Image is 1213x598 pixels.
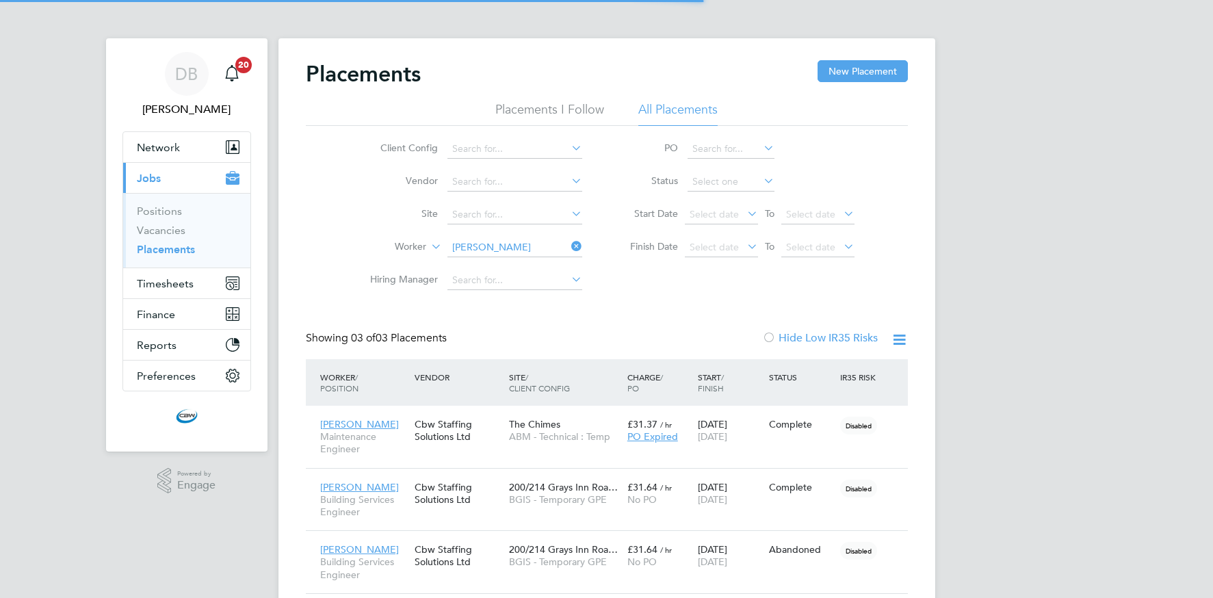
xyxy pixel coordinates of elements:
[122,52,251,118] a: DB[PERSON_NAME]
[638,101,718,126] li: All Placements
[447,172,582,192] input: Search for...
[137,369,196,382] span: Preferences
[137,339,177,352] span: Reports
[137,224,185,237] a: Vacancies
[694,365,766,400] div: Start
[218,52,246,96] a: 20
[690,208,739,220] span: Select date
[627,493,657,506] span: No PO
[694,474,766,512] div: [DATE]
[411,536,506,575] div: Cbw Staffing Solutions Ltd
[320,430,408,455] span: Maintenance Engineer
[122,405,251,427] a: Go to home page
[123,330,250,360] button: Reports
[698,493,727,506] span: [DATE]
[447,271,582,290] input: Search for...
[627,481,657,493] span: £31.64
[235,57,252,73] span: 20
[627,543,657,556] span: £31.64
[317,536,908,547] a: [PERSON_NAME]Building Services EngineerCbw Staffing Solutions Ltd200/214 Grays Inn Roa…BGIS - Tem...
[837,365,884,389] div: IR35 Risk
[447,205,582,224] input: Search for...
[447,140,582,159] input: Search for...
[769,418,833,430] div: Complete
[447,238,582,257] input: Search for...
[123,132,250,162] button: Network
[694,411,766,450] div: [DATE]
[122,101,251,118] span: Daniel Barber
[660,545,672,555] span: / hr
[123,361,250,391] button: Preferences
[137,172,161,185] span: Jobs
[509,430,621,443] span: ABM - Technical : Temp
[627,372,663,393] span: / PO
[688,140,774,159] input: Search for...
[106,38,268,452] nav: Main navigation
[320,481,399,493] span: [PERSON_NAME]
[359,273,438,285] label: Hiring Manager
[616,142,678,154] label: PO
[320,543,399,556] span: [PERSON_NAME]
[627,430,678,443] span: PO Expired
[616,207,678,220] label: Start Date
[509,556,621,568] span: BGIS - Temporary GPE
[840,542,877,560] span: Disabled
[348,240,426,254] label: Worker
[411,474,506,512] div: Cbw Staffing Solutions Ltd
[306,331,449,346] div: Showing
[320,556,408,580] span: Building Services Engineer
[694,536,766,575] div: [DATE]
[175,65,198,83] span: DB
[627,418,657,430] span: £31.37
[688,172,774,192] input: Select one
[761,237,779,255] span: To
[616,240,678,252] label: Finish Date
[411,411,506,450] div: Cbw Staffing Solutions Ltd
[840,417,877,434] span: Disabled
[698,372,724,393] span: / Finish
[698,430,727,443] span: [DATE]
[627,556,657,568] span: No PO
[690,241,739,253] span: Select date
[157,468,216,494] a: Powered byEngage
[359,174,438,187] label: Vendor
[509,481,618,493] span: 200/214 Grays Inn Roa…
[766,365,837,389] div: Status
[840,480,877,497] span: Disabled
[660,419,672,430] span: / hr
[411,365,506,389] div: Vendor
[509,493,621,506] span: BGIS - Temporary GPE
[351,331,376,345] span: 03 of
[137,308,175,321] span: Finance
[317,411,908,422] a: [PERSON_NAME]Maintenance EngineerCbw Staffing Solutions LtdThe ChimesABM - Technical : Temp£31.37...
[769,481,833,493] div: Complete
[509,543,618,556] span: 200/214 Grays Inn Roa…
[317,473,908,485] a: [PERSON_NAME]Building Services EngineerCbw Staffing Solutions Ltd200/214 Grays Inn Roa…BGIS - Tem...
[509,418,560,430] span: The Chimes
[317,365,411,400] div: Worker
[137,277,194,290] span: Timesheets
[137,243,195,256] a: Placements
[616,174,678,187] label: Status
[786,208,835,220] span: Select date
[123,268,250,298] button: Timesheets
[320,418,399,430] span: [PERSON_NAME]
[351,331,447,345] span: 03 Placements
[698,556,727,568] span: [DATE]
[818,60,908,82] button: New Placement
[509,372,570,393] span: / Client Config
[762,331,878,345] label: Hide Low IR35 Risks
[123,163,250,193] button: Jobs
[320,372,358,393] span: / Position
[624,365,695,400] div: Charge
[320,493,408,518] span: Building Services Engineer
[660,482,672,493] span: / hr
[359,142,438,154] label: Client Config
[176,405,198,427] img: cbwstaffingsolutions-logo-retina.png
[123,299,250,329] button: Finance
[306,60,421,88] h2: Placements
[137,205,182,218] a: Positions
[495,101,604,126] li: Placements I Follow
[359,207,438,220] label: Site
[506,365,624,400] div: Site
